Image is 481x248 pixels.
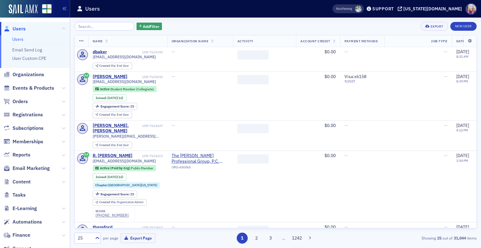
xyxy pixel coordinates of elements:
span: [PERSON_NAME][EMAIL_ADDRESS][PERSON_NAME][DOMAIN_NAME] [93,134,163,139]
span: — [344,123,348,128]
a: Users [3,25,26,32]
span: Memberships [13,138,43,145]
a: Reports [3,151,30,158]
div: ORG-650565 [172,165,229,171]
div: Created Via: End User [93,63,132,69]
span: Users [13,25,26,32]
span: — [444,123,447,128]
span: Engagement Score : [101,192,130,196]
span: ‌ [237,226,269,235]
a: Memberships [3,138,43,145]
a: Subscriptions [3,125,44,132]
div: Joined: 2025-09-22 00:00:00 [93,94,127,101]
a: New User [450,22,477,31]
a: R. [PERSON_NAME] [93,153,132,159]
a: Email Send Log [12,47,42,53]
span: Luke Abell [355,6,362,12]
span: Events & Products [13,85,54,92]
span: — [344,224,348,230]
button: 2 [251,233,262,244]
a: Registrations [3,111,43,118]
span: [DATE] [456,49,469,55]
span: Automations [13,219,42,225]
time: 8:39 PM [456,79,468,83]
span: Joined : [96,175,107,179]
span: Created Via : [99,64,117,68]
a: Content [3,178,31,185]
div: 25 [101,105,134,108]
div: [PHONE_NUMBER] [96,213,129,218]
a: Active (Paid by Org) Public Member [95,166,153,170]
a: View Homepage [38,4,52,15]
span: $0.00 [324,224,336,230]
div: USR-7635030 [128,75,163,79]
span: E-Learning [13,205,37,212]
span: [EMAIL_ADDRESS][DOMAIN_NAME] [93,79,156,84]
span: Created Via : [99,113,117,117]
h1: Users [85,5,100,13]
div: Created Via: Organization Admin [93,199,147,206]
div: Organization Admin [99,201,143,204]
span: $0.00 [324,123,336,128]
span: The Watkins Johnsey Professional Group, P.C. (Florence, AL) [172,153,229,164]
span: ‌ [237,124,269,133]
div: work [96,209,129,213]
div: USR-7635350 [108,50,163,54]
span: Finance [13,232,30,239]
a: Automations [3,219,42,225]
div: End User [99,113,129,117]
button: 1242 [292,233,303,244]
span: — [344,153,348,158]
div: 25 [101,193,134,196]
div: [PERSON_NAME] [93,74,127,80]
span: … [279,235,288,241]
img: SailAMX [9,4,38,14]
button: AddFilter [137,23,162,30]
span: — [172,74,175,79]
span: ‌ [237,50,269,60]
span: Content [13,178,31,185]
div: USR-7633662 [113,225,163,230]
span: Viewing [336,7,352,11]
span: Email Marketing [13,165,50,172]
div: Created Via: End User [93,142,132,148]
span: — [172,49,175,55]
span: Active [100,87,110,91]
div: End User [99,144,129,147]
span: Public Member [131,166,153,170]
div: Chapter: [93,182,160,188]
a: Tasks [3,192,26,198]
div: Support [372,6,394,12]
span: — [344,49,348,55]
time: 8:21 AM [456,54,468,59]
span: Subscriptions [13,125,44,132]
a: [PERSON_NAME].[PERSON_NAME] [93,123,141,134]
span: Profile [466,3,477,14]
span: Organization Name [172,39,209,43]
span: [DATE] [107,175,117,179]
div: USR-7634103 [133,154,163,158]
a: User Custom CPE [12,55,46,61]
span: [DATE] [456,123,469,128]
span: [EMAIL_ADDRESS][DOMAIN_NAME] [93,159,156,163]
div: End User [99,64,129,68]
span: Student Member (Collegiate) [110,87,154,91]
div: Also [336,7,342,11]
div: Engagement Score: 25 [93,103,137,110]
a: The [PERSON_NAME] Professional Group, P.C. ([GEOGRAPHIC_DATA], [GEOGRAPHIC_DATA]) [172,153,229,164]
div: [US_STATE][DOMAIN_NAME] [403,6,462,12]
div: Export [431,25,443,28]
span: Name [93,39,103,43]
strong: 25 [436,235,442,241]
a: Organizations [3,71,44,78]
a: Orders [3,98,28,105]
span: Date Created [456,39,481,43]
span: Created Via : [99,143,117,147]
span: Active (Paid by Org) [100,166,131,170]
span: Payment Methods [344,39,378,43]
button: Export [421,22,448,31]
span: [DATE] [456,153,469,158]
